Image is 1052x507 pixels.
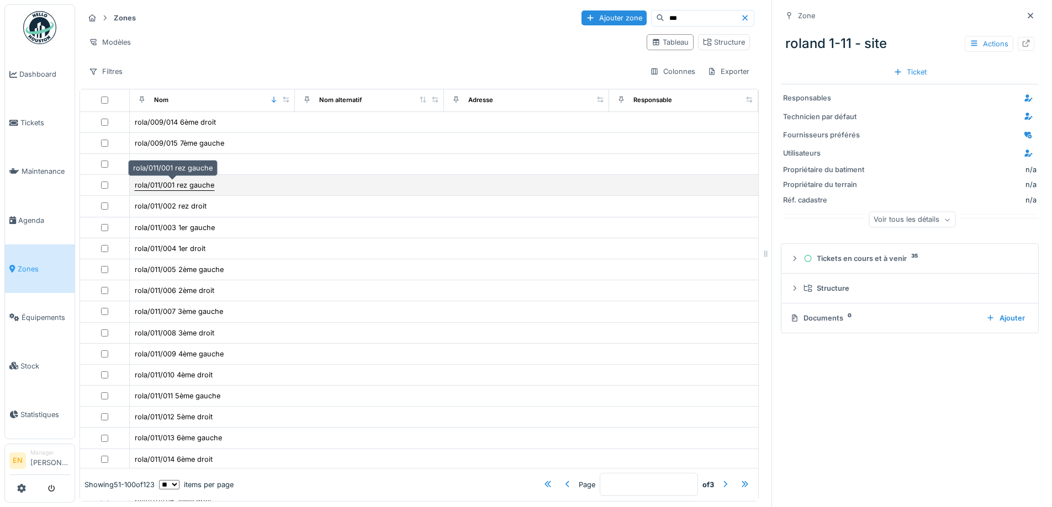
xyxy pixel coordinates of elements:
[30,449,70,457] div: Manager
[135,180,214,190] div: rola/011/001 rez gauche
[870,179,1037,190] div: n/a
[154,95,168,105] div: Nom
[135,328,214,338] div: rola/011/008 3ème droit
[135,243,205,254] div: rola/011/004 1er droit
[803,283,1025,293] div: Structure
[23,11,56,44] img: Badge_color-CXgf-gQk.svg
[84,34,136,50] div: Modèles
[18,264,70,274] span: Zones
[870,195,1037,205] div: n/a
[781,29,1039,58] div: roland 1-11 - site
[30,449,70,472] li: [PERSON_NAME]
[159,479,234,490] div: items per page
[22,166,70,177] span: Maintenance
[703,37,745,47] div: Structure
[109,13,140,23] strong: Zones
[645,63,700,79] div: Colonnes
[135,285,214,296] div: rola/011/006 2ème droit
[135,117,216,127] div: rola/009/014 6ème droit
[9,449,70,475] a: EN Manager[PERSON_NAME]
[468,95,493,105] div: Adresse
[84,63,128,79] div: Filtres
[5,196,75,244] a: Agenda
[790,313,977,323] div: Documents
[135,412,213,422] div: rola/011/012 5ème droit
[783,130,866,140] div: Fournisseurs préférés
[135,159,215,169] div: rola/009/016 7ème droit
[5,341,75,390] a: Stock
[20,118,70,128] span: Tickets
[84,479,155,490] div: Showing 51 - 100 of 123
[783,148,866,158] div: Utilisateurs
[135,138,224,148] div: rola/009/015 7ème gauche
[702,63,754,79] div: Exporter
[128,160,218,176] div: rola/011/001 rez gauche
[803,253,1025,264] div: Tickets en cours et à venir
[579,479,595,490] div: Page
[786,278,1034,298] summary: Structure
[135,349,224,359] div: rola/011/009 4ème gauche
[135,264,224,275] div: rola/011/005 2ème gauche
[702,479,714,490] strong: of 3
[135,454,213,465] div: rola/011/014 6ème droit
[135,306,223,317] div: rola/011/007 3ème gauche
[135,433,222,443] div: rola/011/013 6ème gauche
[798,10,815,21] div: Zone
[581,10,647,25] div: Ajouter zone
[783,111,866,122] div: Technicien par défaut
[22,312,70,323] span: Équipements
[135,391,220,401] div: rola/011/011 5ème gauche
[1025,164,1037,175] div: n/a
[783,93,866,103] div: Responsables
[5,147,75,196] a: Maintenance
[5,390,75,439] a: Statistiques
[18,215,70,226] span: Agenda
[783,164,866,175] div: Propriétaire du batiment
[652,37,689,47] div: Tableau
[786,308,1034,328] summary: Documents0Ajouter
[5,293,75,341] a: Équipements
[869,212,955,228] div: Voir tous les détails
[783,195,866,205] div: Réf. cadastre
[786,248,1034,269] summary: Tickets en cours et à venir35
[135,222,215,233] div: rola/011/003 1er gauche
[135,201,207,211] div: rola/011/002 rez droit
[20,361,70,371] span: Stock
[5,99,75,147] a: Tickets
[20,409,70,420] span: Statistiques
[783,179,866,190] div: Propriétaire du terrain
[9,452,26,469] li: EN
[965,36,1013,52] div: Actions
[982,311,1029,325] div: Ajouter
[319,95,362,105] div: Nom alternatif
[5,50,75,99] a: Dashboard
[633,95,672,105] div: Responsable
[5,244,75,293] a: Zones
[135,370,213,380] div: rola/011/010 4ème droit
[19,69,70,79] span: Dashboard
[889,65,931,79] div: Ticket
